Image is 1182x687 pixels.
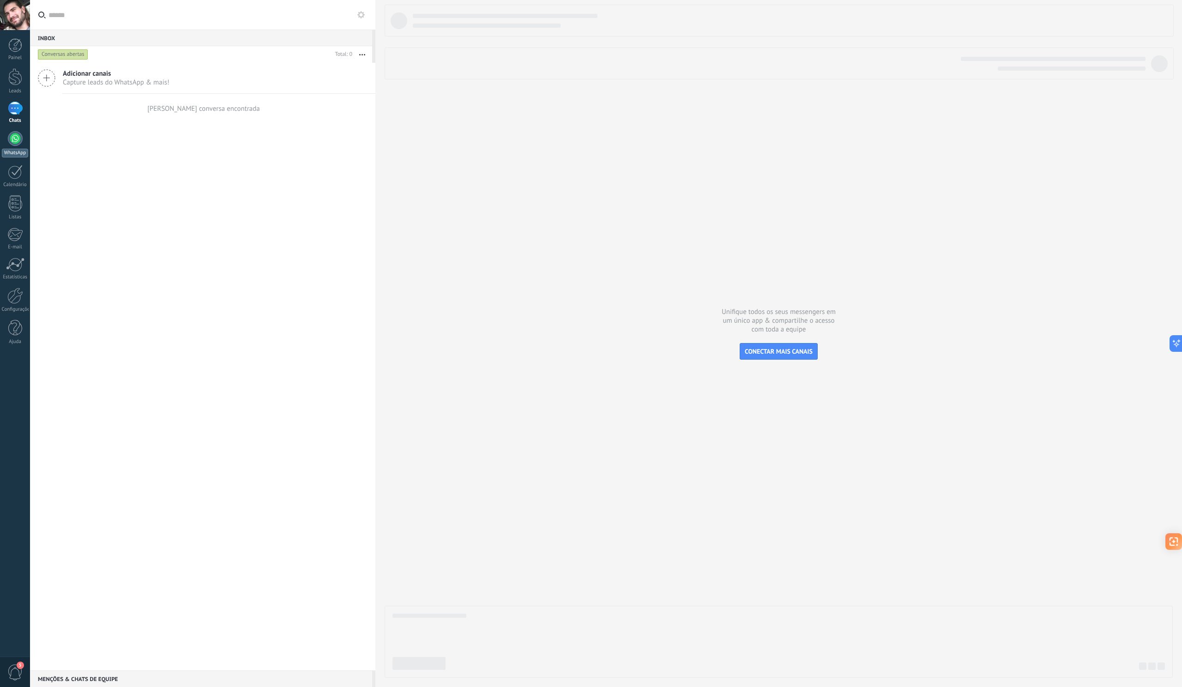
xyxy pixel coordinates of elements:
button: CONECTAR MAIS CANAIS [740,343,818,360]
div: Conversas abertas [38,49,88,60]
span: 5 [17,662,24,669]
div: Configurações [2,307,29,313]
div: Leads [2,88,29,94]
div: Inbox [30,30,372,46]
button: Mais [352,46,372,63]
div: Ajuda [2,339,29,345]
div: Chats [2,118,29,124]
span: Adicionar canais [63,69,169,78]
div: Calendário [2,182,29,188]
div: [PERSON_NAME] conversa encontrada [147,104,260,113]
div: Menções & Chats de equipe [30,670,372,687]
span: CONECTAR MAIS CANAIS [745,347,813,356]
div: Total: 0 [332,50,352,59]
div: Estatísticas [2,274,29,280]
div: E-mail [2,244,29,250]
span: Capture leads do WhatsApp & mais! [63,78,169,87]
div: WhatsApp [2,149,28,157]
div: Listas [2,214,29,220]
div: Painel [2,55,29,61]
